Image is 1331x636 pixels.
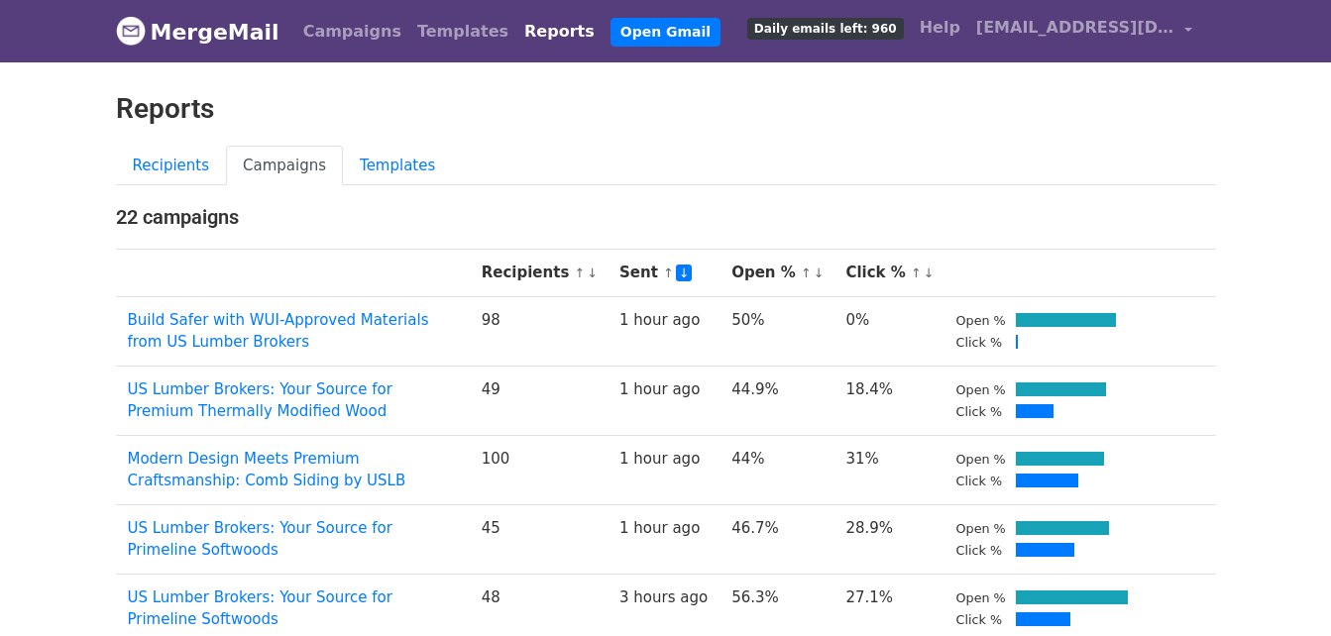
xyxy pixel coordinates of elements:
td: 1 hour ago [608,296,720,366]
small: Click % [956,543,1003,558]
small: Click % [956,474,1003,488]
a: ↑ [663,265,674,280]
a: US Lumber Brokers: Your Source for Primeline Softwoods [128,588,392,629]
a: ↓ [924,265,935,280]
a: MergeMail [116,11,279,53]
a: ↑ [575,265,586,280]
a: Help [912,8,968,48]
td: 31% [833,435,943,504]
small: Click % [956,404,1003,419]
h2: Reports [116,92,1216,126]
a: ↑ [801,265,812,280]
td: 44% [720,435,833,504]
a: Templates [409,12,516,52]
small: Click % [956,612,1003,627]
a: Recipients [116,146,227,186]
td: 1 hour ago [608,366,720,435]
a: Modern Design Meets Premium Craftsmanship: Comb Siding by USLB [128,450,406,490]
td: 100 [470,435,608,504]
td: 1 hour ago [608,504,720,574]
th: Recipients [470,250,608,297]
a: ↓ [676,265,693,281]
a: Templates [343,146,452,186]
small: Open % [956,452,1006,467]
th: Sent [608,250,720,297]
td: 1 hour ago [608,435,720,504]
td: 0% [833,296,943,366]
small: Open % [956,521,1006,536]
span: [EMAIL_ADDRESS][DOMAIN_NAME] [976,16,1174,40]
span: Daily emails left: 960 [747,18,904,40]
small: Open % [956,590,1006,605]
td: 49 [470,366,608,435]
td: 50% [720,296,833,366]
a: ↓ [587,265,598,280]
td: 45 [470,504,608,574]
a: US Lumber Brokers: Your Source for Primeline Softwoods [128,519,392,560]
a: Daily emails left: 960 [739,8,912,48]
a: US Lumber Brokers: Your Source for Premium Thermally Modified Wood [128,380,392,421]
a: Campaigns [295,12,409,52]
a: ↓ [814,265,825,280]
td: 44.9% [720,366,833,435]
td: 18.4% [833,366,943,435]
a: Open Gmail [610,18,721,47]
a: Reports [516,12,603,52]
th: Open % [720,250,833,297]
a: [EMAIL_ADDRESS][DOMAIN_NAME] [968,8,1200,54]
small: Click % [956,335,1003,350]
img: MergeMail logo [116,16,146,46]
small: Open % [956,382,1006,397]
a: Campaigns [226,146,343,186]
a: Build Safer with WUI-Approved Materials from US Lumber Brokers [128,311,429,352]
td: 98 [470,296,608,366]
th: Click % [833,250,943,297]
a: ↑ [911,265,922,280]
td: 28.9% [833,504,943,574]
small: Open % [956,313,1006,328]
h4: 22 campaigns [116,205,1216,229]
td: 46.7% [720,504,833,574]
